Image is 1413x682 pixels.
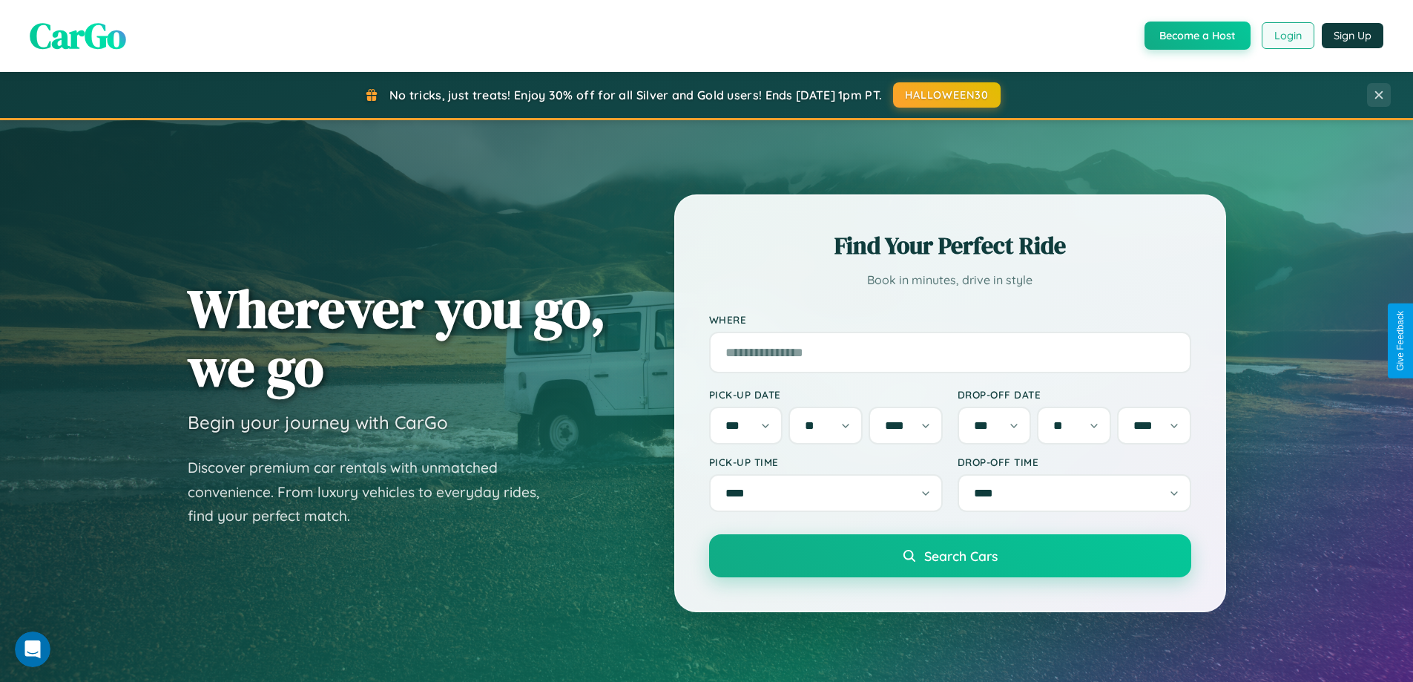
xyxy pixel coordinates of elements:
[188,411,448,433] h3: Begin your journey with CarGo
[389,88,882,102] span: No tricks, just treats! Enjoy 30% off for all Silver and Gold users! Ends [DATE] 1pm PT.
[709,388,943,401] label: Pick-up Date
[1144,22,1251,50] button: Become a Host
[709,269,1191,291] p: Book in minutes, drive in style
[958,456,1191,468] label: Drop-off Time
[893,82,1001,108] button: HALLOWEEN30
[1395,311,1406,371] div: Give Feedback
[709,456,943,468] label: Pick-up Time
[15,632,50,667] iframe: Intercom live chat
[709,534,1191,577] button: Search Cars
[709,313,1191,326] label: Where
[1322,23,1383,48] button: Sign Up
[188,456,559,528] p: Discover premium car rentals with unmatched convenience. From luxury vehicles to everyday rides, ...
[709,229,1191,262] h2: Find Your Perfect Ride
[958,388,1191,401] label: Drop-off Date
[1262,22,1314,49] button: Login
[924,548,998,564] span: Search Cars
[188,279,606,396] h1: Wherever you go, we go
[30,11,126,60] span: CarGo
